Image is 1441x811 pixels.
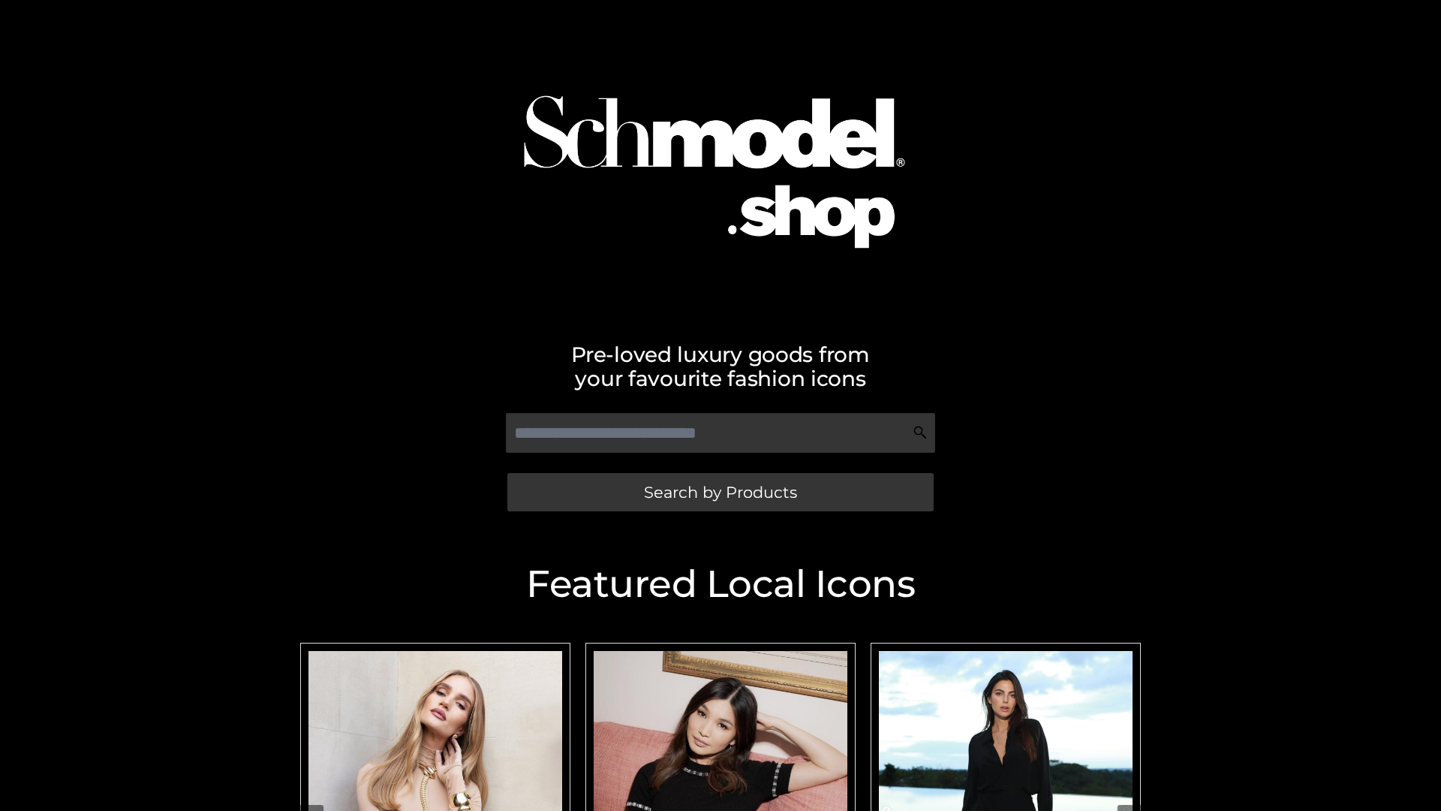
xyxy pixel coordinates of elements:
a: Search by Products [507,473,934,511]
img: Search Icon [913,425,928,440]
h2: Pre-loved luxury goods from your favourite fashion icons [293,342,1148,390]
h2: Featured Local Icons​ [293,565,1148,603]
span: Search by Products [644,484,797,500]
